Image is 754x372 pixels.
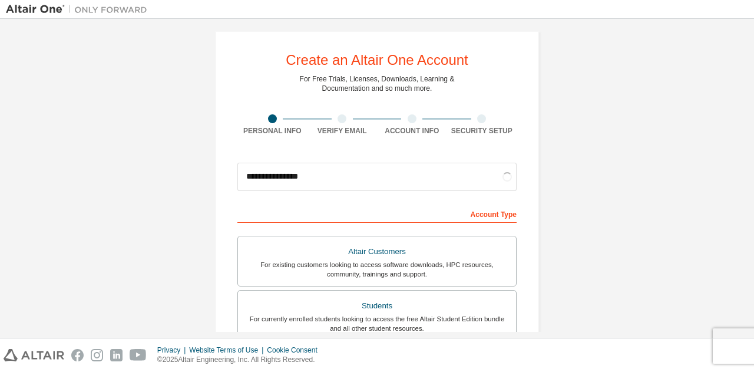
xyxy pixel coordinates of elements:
[91,349,103,361] img: instagram.svg
[157,345,189,355] div: Privacy
[447,126,517,136] div: Security Setup
[237,204,517,223] div: Account Type
[130,349,147,361] img: youtube.svg
[245,314,509,333] div: For currently enrolled students looking to access the free Altair Student Edition bundle and all ...
[267,345,324,355] div: Cookie Consent
[110,349,123,361] img: linkedin.svg
[4,349,64,361] img: altair_logo.svg
[71,349,84,361] img: facebook.svg
[245,243,509,260] div: Altair Customers
[237,126,307,136] div: Personal Info
[300,74,455,93] div: For Free Trials, Licenses, Downloads, Learning & Documentation and so much more.
[189,345,267,355] div: Website Terms of Use
[377,126,447,136] div: Account Info
[286,53,468,67] div: Create an Altair One Account
[245,298,509,314] div: Students
[6,4,153,15] img: Altair One
[245,260,509,279] div: For existing customers looking to access software downloads, HPC resources, community, trainings ...
[157,355,325,365] p: © 2025 Altair Engineering, Inc. All Rights Reserved.
[307,126,378,136] div: Verify Email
